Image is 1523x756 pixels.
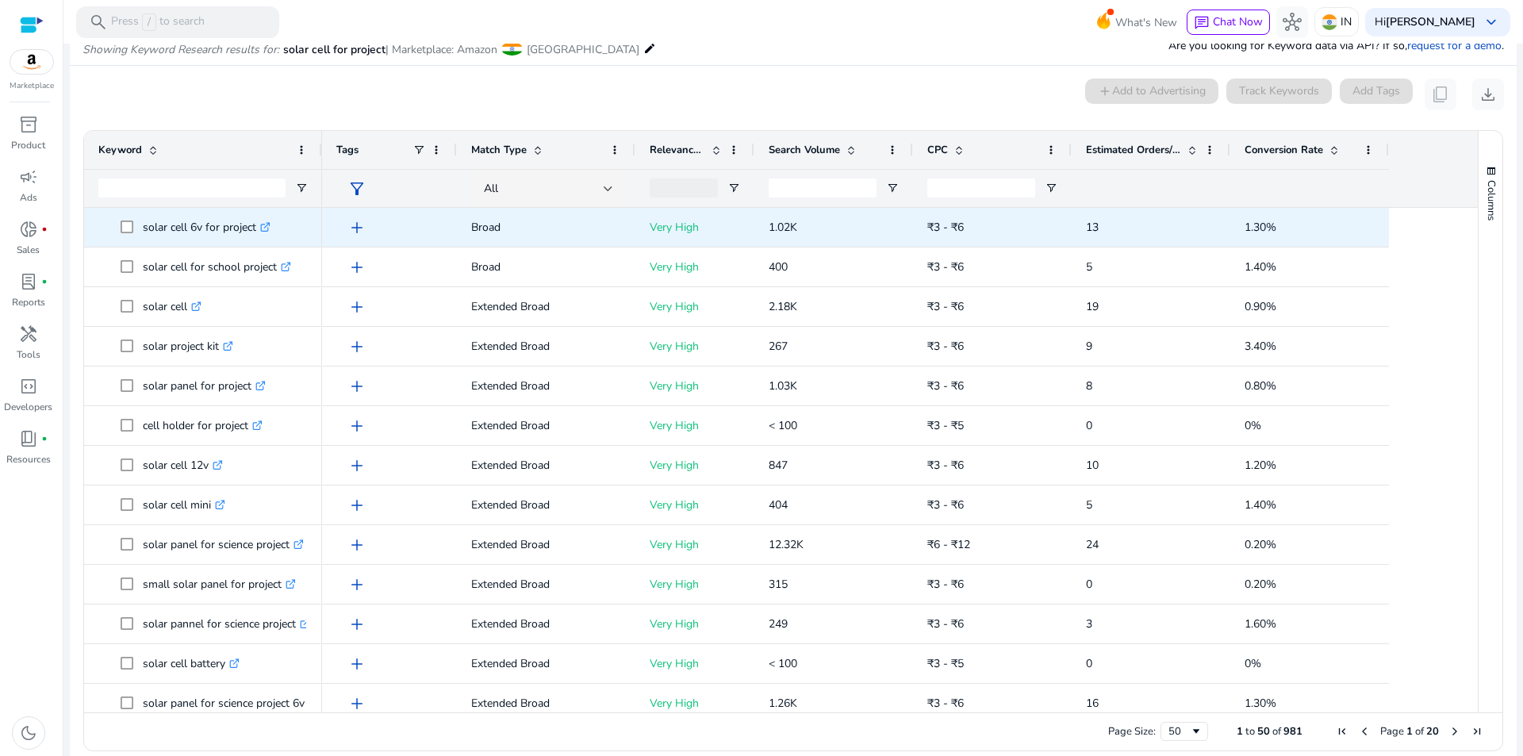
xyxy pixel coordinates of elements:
span: [GEOGRAPHIC_DATA] [527,42,639,57]
p: Very High [650,528,740,561]
span: All [484,181,498,196]
span: | Marketplace: Amazon [386,42,497,57]
span: 8 [1086,378,1092,393]
span: search [89,13,108,32]
span: CPC [927,143,948,157]
span: add [347,416,366,436]
span: 1.20% [1245,458,1276,473]
span: 249 [769,616,788,631]
button: Open Filter Menu [295,182,308,194]
span: 0.80% [1245,378,1276,393]
p: solar cell 12v [143,449,223,482]
span: 0 [1086,418,1092,433]
span: 0 [1086,577,1092,592]
span: solar cell for project [283,42,386,57]
span: Columns [1484,180,1498,221]
span: What's New [1115,9,1177,36]
span: 3 [1086,616,1092,631]
span: 20 [1426,724,1439,739]
p: Very High [650,449,740,482]
span: 3.40% [1245,339,1276,354]
span: add [347,654,366,673]
p: solar cell mini [143,489,225,521]
p: Very High [650,211,740,244]
input: Keyword Filter Input [98,178,286,198]
span: 400 [769,259,788,274]
span: ₹3 - ₹6 [927,299,964,314]
span: 13 [1086,220,1099,235]
span: handyman [19,324,38,343]
p: solar panel for project [143,370,266,402]
span: 16 [1086,696,1099,711]
span: ₹3 - ₹6 [927,259,964,274]
span: of [1415,724,1424,739]
span: ₹3 - ₹5 [927,656,964,671]
span: add [347,496,366,515]
p: Extended Broad [471,647,621,680]
span: add [347,297,366,317]
span: Relevance Score [650,143,705,157]
span: 0 [1086,656,1092,671]
p: Very High [650,647,740,680]
p: Very High [650,251,740,283]
span: add [347,337,366,356]
p: Extended Broad [471,290,621,323]
span: add [347,535,366,555]
span: add [347,575,366,594]
p: Ads [20,190,37,205]
span: 1 [1406,724,1413,739]
span: ₹3 - ₹6 [927,339,964,354]
div: 50 [1168,724,1190,739]
p: solar cell for school project [143,251,291,283]
span: 0.20% [1245,537,1276,552]
span: Chat Now [1213,14,1263,29]
span: 1.40% [1245,497,1276,512]
p: Very High [650,290,740,323]
span: add [347,258,366,277]
img: amazon.svg [10,50,53,74]
span: add [347,456,366,475]
p: Reports [12,295,45,309]
span: ₹3 - ₹6 [927,696,964,711]
div: Page Size: [1108,724,1156,739]
span: 10 [1086,458,1099,473]
span: 1.02K [769,220,797,235]
p: solar cell battery [143,647,240,680]
p: Very High [650,330,740,363]
p: Very High [650,409,740,442]
button: Open Filter Menu [886,182,899,194]
button: download [1472,79,1504,110]
p: Sales [17,243,40,257]
span: 2.18K [769,299,797,314]
p: Product [11,138,45,152]
span: 0.90% [1245,299,1276,314]
span: book_4 [19,429,38,448]
span: dark_mode [19,723,38,743]
p: Very High [650,687,740,720]
span: 1.40% [1245,259,1276,274]
span: 1.03K [769,378,797,393]
p: Very High [650,370,740,402]
span: campaign [19,167,38,186]
span: ₹3 - ₹6 [927,577,964,592]
span: 847 [769,458,788,473]
span: Conversion Rate [1245,143,1323,157]
span: filter_alt [347,179,366,198]
p: Extended Broad [471,608,621,640]
span: 5 [1086,259,1092,274]
span: add [347,218,366,237]
span: Keyword [98,143,142,157]
span: 267 [769,339,788,354]
span: 12.32K [769,537,804,552]
p: Broad [471,251,621,283]
span: ₹3 - ₹6 [927,616,964,631]
span: Match Type [471,143,527,157]
span: ₹3 - ₹6 [927,497,964,512]
p: Extended Broad [471,568,621,601]
b: [PERSON_NAME] [1386,14,1475,29]
div: First Page [1336,725,1348,738]
p: Very High [650,608,740,640]
span: 50 [1257,724,1270,739]
p: Hi [1375,17,1475,28]
div: Previous Page [1358,725,1371,738]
